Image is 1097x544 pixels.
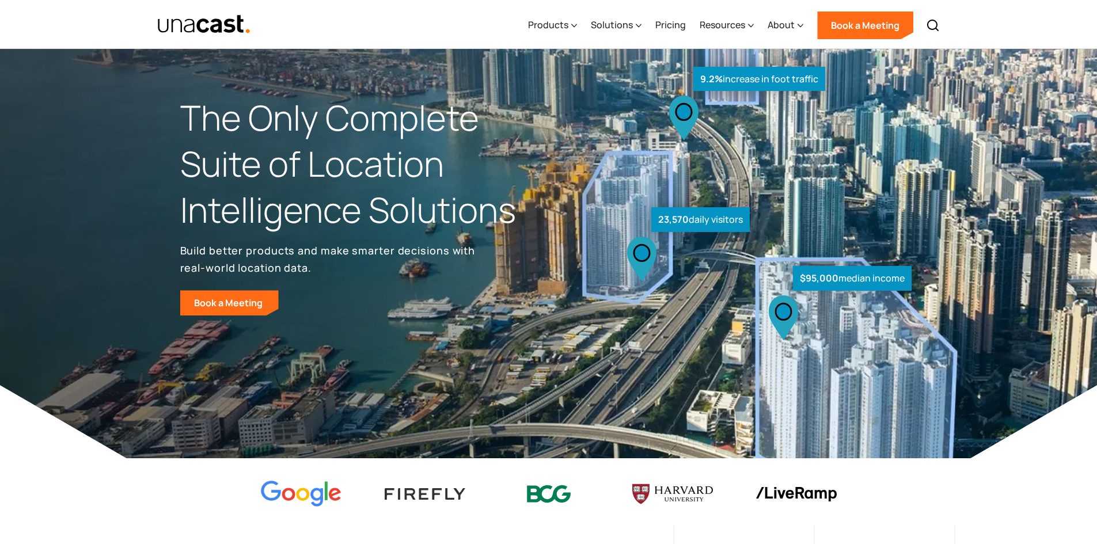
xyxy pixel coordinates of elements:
a: Book a Meeting [817,12,913,39]
strong: $95,000 [800,272,838,284]
h1: The Only Complete Suite of Location Intelligence Solutions [180,95,549,233]
div: daily visitors [651,207,750,232]
div: Resources [700,18,745,32]
a: Pricing [655,2,686,49]
div: Solutions [591,2,642,49]
img: Harvard U logo [632,480,713,508]
div: increase in foot traffic [693,67,825,92]
img: Search icon [926,18,940,32]
div: Solutions [591,18,633,32]
a: home [157,14,251,35]
img: Unacast text logo [157,14,251,35]
strong: 23,570 [658,213,689,226]
div: Products [528,2,577,49]
img: Google logo Color [261,481,341,508]
div: Products [528,18,568,32]
a: Book a Meeting [180,290,279,315]
div: Resources [700,2,754,49]
div: About [768,2,803,49]
p: Build better products and make smarter decisions with real-world location data. [180,242,480,276]
div: About [768,18,795,32]
img: Firefly Advertising logo [385,488,465,499]
strong: 9.2% [700,73,723,85]
div: median income [793,266,912,291]
img: BCG logo [508,478,589,511]
img: liveramp logo [756,487,837,501]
